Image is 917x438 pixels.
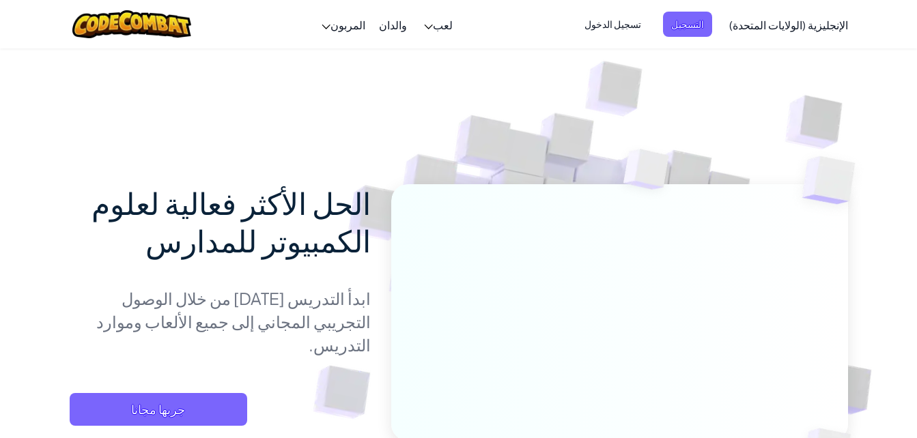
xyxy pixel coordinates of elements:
a: لعب [414,6,460,43]
p: ابدأ التدريس [DATE] من خلال الوصول التجريبي المجاني إلى جميع الألعاب وموارد التدريس. [70,287,371,356]
a: الإنجليزية (الولايات المتحدة) [722,6,855,43]
button: جربها مجانا [70,393,247,426]
span: الإنجليزية (الولايات المتحدة) [729,18,848,32]
img: مكعبات متداخلة [597,122,696,224]
a: والدان [372,6,414,43]
span: لعب [433,18,453,32]
span: الحل الأكثر فعالية لعلوم الكمبيوتر للمدارس [91,184,371,259]
span: المربون [330,18,365,32]
img: شعار CodeCombat [72,10,192,38]
img: مكعبات متداخلة [775,123,893,238]
a: المربون [311,6,372,43]
button: التسجيل [663,12,712,37]
button: تسجيل الدخول [576,12,649,37]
